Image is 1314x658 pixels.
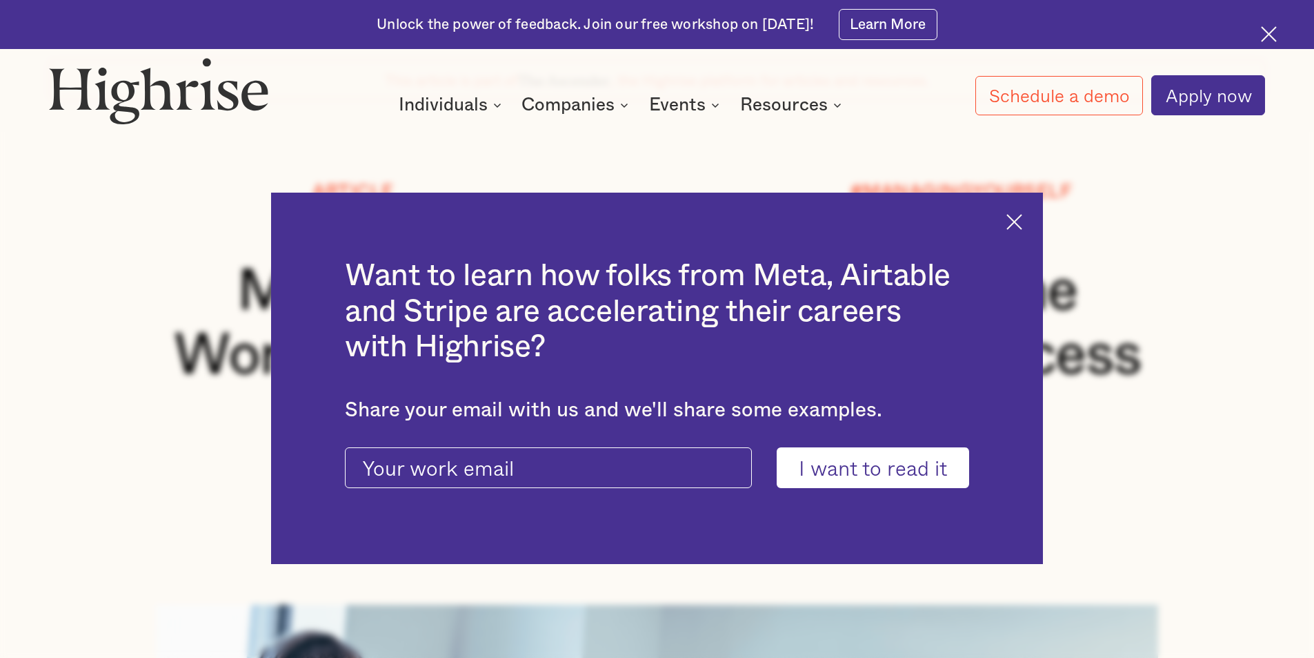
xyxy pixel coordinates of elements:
a: Apply now [1151,75,1265,115]
input: I want to read it [777,447,969,489]
img: Cross icon [1006,214,1022,230]
div: Individuals [399,97,488,113]
div: Resources [740,97,846,113]
div: Individuals [399,97,506,113]
div: Resources [740,97,828,113]
h2: Want to learn how folks from Meta, Airtable and Stripe are accelerating their careers with Highrise? [345,258,969,365]
img: Highrise logo [49,57,268,124]
div: Companies [521,97,633,113]
div: Companies [521,97,615,113]
a: Schedule a demo [975,76,1144,115]
div: Events [649,97,724,113]
input: Your work email [345,447,752,489]
div: Events [649,97,706,113]
a: Learn More [839,9,937,40]
form: current-ascender-blog-article-modal-form [345,447,969,489]
div: Unlock the power of feedback. Join our free workshop on [DATE]! [377,15,814,35]
img: Cross icon [1261,26,1277,42]
div: Share your email with us and we'll share some examples. [345,398,969,423]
